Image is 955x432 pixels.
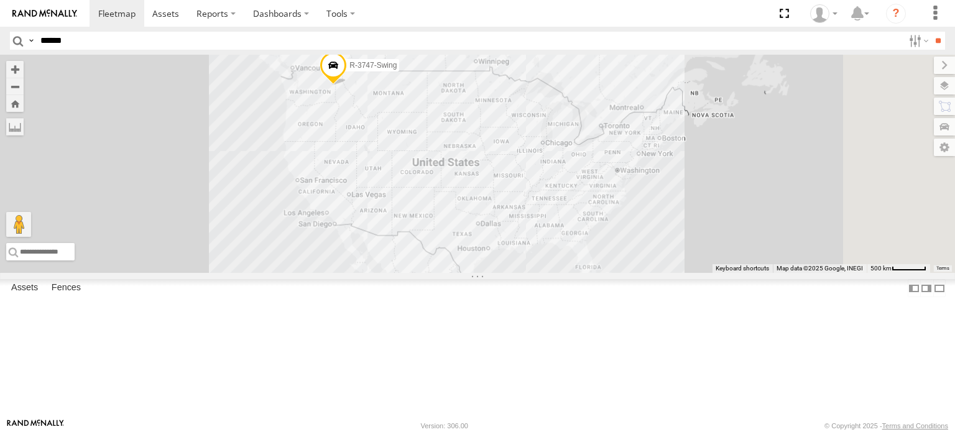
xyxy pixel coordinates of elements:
[936,266,949,271] a: Terms (opens in new tab)
[6,61,24,78] button: Zoom in
[777,265,863,272] span: Map data ©2025 Google, INEGI
[5,280,44,297] label: Assets
[12,9,77,18] img: rand-logo.svg
[886,4,906,24] i: ?
[6,212,31,237] button: Drag Pegman onto the map to open Street View
[6,78,24,95] button: Zoom out
[7,420,64,432] a: Visit our Website
[6,118,24,136] label: Measure
[867,264,930,273] button: Map Scale: 500 km per 52 pixels
[824,422,948,430] div: © Copyright 2025 -
[6,95,24,112] button: Zoom Home
[349,61,397,70] span: R-3747-Swing
[920,279,933,297] label: Dock Summary Table to the Right
[716,264,769,273] button: Keyboard shortcuts
[870,265,892,272] span: 500 km
[933,279,946,297] label: Hide Summary Table
[934,139,955,156] label: Map Settings
[806,4,842,23] div: Idaliz Kaminski
[882,422,948,430] a: Terms and Conditions
[908,279,920,297] label: Dock Summary Table to the Left
[45,280,87,297] label: Fences
[421,422,468,430] div: Version: 306.00
[904,32,931,50] label: Search Filter Options
[26,32,36,50] label: Search Query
